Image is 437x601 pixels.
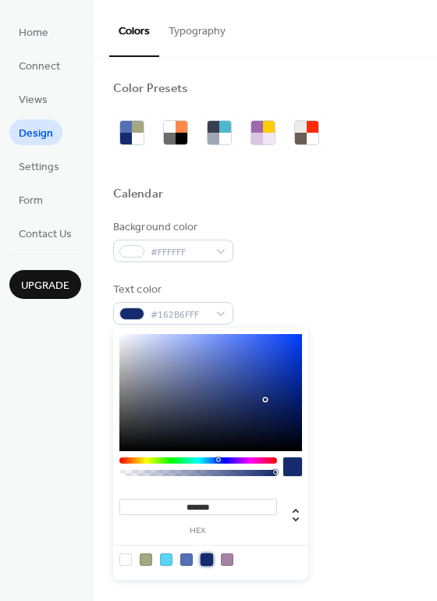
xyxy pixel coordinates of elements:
a: Home [9,19,58,44]
div: Text color [113,282,230,298]
span: Connect [19,59,60,75]
div: Background color [113,219,230,236]
span: Views [19,92,48,108]
span: Contact Us [19,226,72,243]
div: Color Presets [113,81,188,98]
a: Views [9,86,57,112]
div: rgb(166, 130, 164) [221,553,233,566]
div: rgb(255, 255, 255) [119,553,132,566]
span: #162B6FFF [151,307,208,323]
a: Contact Us [9,220,81,246]
label: hex [119,527,277,535]
a: Connect [9,52,69,78]
span: Home [19,25,48,41]
a: Form [9,187,52,212]
div: rgb(91, 211, 245) [160,553,172,566]
div: rgb(85, 112, 180) [180,553,193,566]
div: rgb(22, 43, 111) [201,553,213,566]
a: Settings [9,153,69,179]
span: Upgrade [21,278,69,294]
button: Upgrade [9,270,81,299]
span: Settings [19,159,59,176]
span: Design [19,126,53,142]
div: Calendar [113,187,163,203]
span: Form [19,193,43,209]
a: Design [9,119,62,145]
div: rgb(165, 166, 130) [140,553,152,566]
span: #FFFFFF [151,244,208,261]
